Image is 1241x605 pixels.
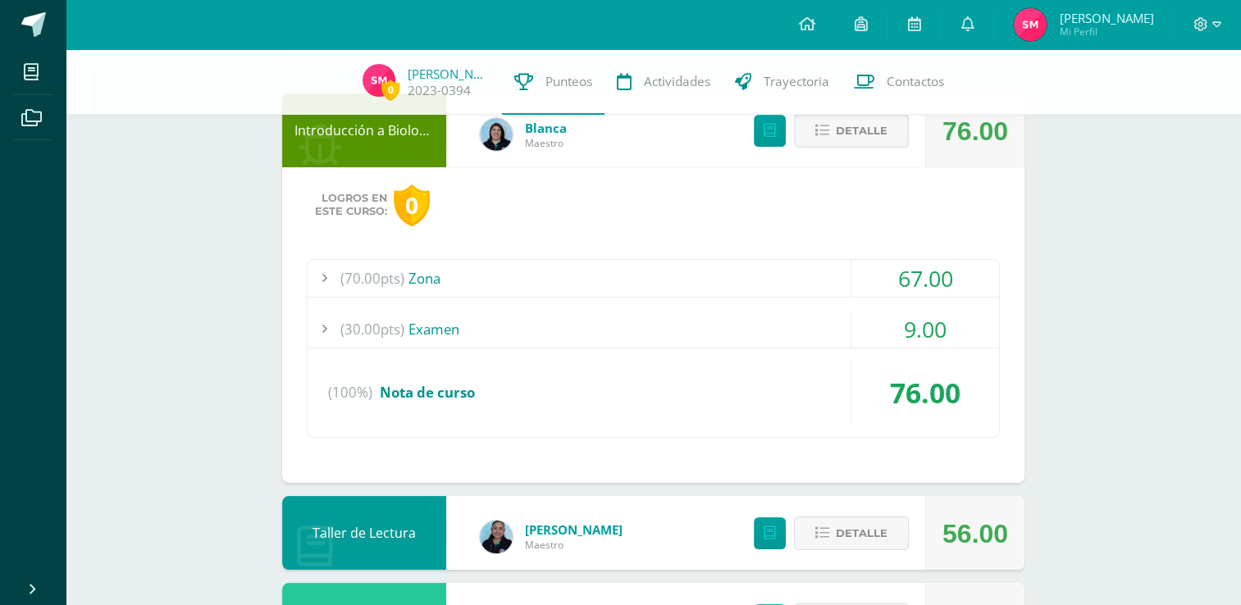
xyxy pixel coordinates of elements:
span: Detalle [836,518,887,548]
div: 9.00 [851,311,999,348]
span: 0 [381,80,399,100]
div: 56.00 [942,497,1008,571]
span: Contactos [887,73,944,90]
span: Mi Perfil [1059,25,1153,39]
img: c7d2b792de1443581096360968678093.png [1014,8,1047,41]
span: Punteos [545,73,592,90]
a: Punteos [502,49,605,115]
span: (70.00pts) [340,260,404,297]
span: Trayectoria [764,73,829,90]
span: Maestro [525,538,623,552]
a: Contactos [842,49,956,115]
div: Introducción a Biología [282,93,446,167]
div: 0 [394,184,430,226]
span: (30.00pts) [340,311,404,348]
span: [PERSON_NAME] [1059,10,1153,26]
button: Detalle [794,516,909,550]
div: Zona [308,260,999,297]
img: 9587b11a6988a136ca9b298a8eab0d3f.png [480,521,513,553]
a: [PERSON_NAME] [525,521,623,538]
span: Logros en este curso: [315,192,387,218]
span: Detalle [836,116,887,146]
a: Blanca [525,120,567,136]
a: 2023-0394 [408,82,471,99]
div: 76.00 [942,94,1008,168]
span: Actividades [644,73,710,90]
a: Actividades [605,49,723,115]
span: (100%) [328,362,372,424]
a: [PERSON_NAME] [408,66,490,82]
span: Nota de curso [380,383,475,402]
span: Maestro [525,136,567,150]
a: Trayectoria [723,49,842,115]
div: Examen [308,311,999,348]
button: Detalle [794,114,909,148]
img: 6df1b4a1ab8e0111982930b53d21c0fa.png [480,118,513,151]
img: c7d2b792de1443581096360968678093.png [363,64,395,97]
div: 76.00 [851,362,999,424]
div: 67.00 [851,260,999,297]
div: Taller de Lectura [282,496,446,570]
